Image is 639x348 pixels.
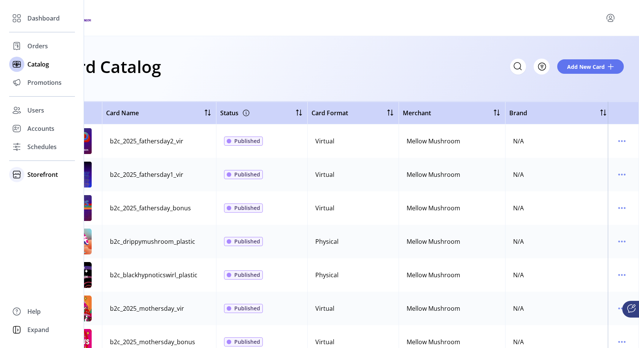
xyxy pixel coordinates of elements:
[27,142,57,151] span: Schedules
[27,307,41,316] span: Help
[567,63,605,71] span: Add New Card
[110,270,197,280] div: b2c_blackhypnoticswirl_plastic
[106,108,139,118] span: Card Name
[110,137,183,146] div: b2c_2025_fathersday2_vir
[315,137,334,146] div: Virtual
[407,170,460,179] div: Mellow Mushroom
[513,337,524,346] div: N/A
[407,203,460,213] div: Mellow Mushroom
[407,137,460,146] div: Mellow Mushroom
[513,203,524,213] div: N/A
[407,337,460,346] div: Mellow Mushroom
[27,41,48,51] span: Orders
[616,202,628,214] button: menu
[234,338,260,346] span: Published
[513,270,524,280] div: N/A
[513,304,524,313] div: N/A
[510,59,526,75] input: Search
[27,106,44,115] span: Users
[315,203,334,213] div: Virtual
[58,53,161,80] h1: Card Catalog
[315,237,339,246] div: Physical
[315,337,334,346] div: Virtual
[234,170,260,178] span: Published
[110,237,195,246] div: b2c_drippymushroom_plastic
[27,14,60,23] span: Dashboard
[315,170,334,179] div: Virtual
[234,237,260,245] span: Published
[509,108,527,118] span: Brand
[110,170,183,179] div: b2c_2025_fathersday1_vir
[315,270,339,280] div: Physical
[27,325,49,334] span: Expand
[407,237,460,246] div: Mellow Mushroom
[234,304,260,312] span: Published
[513,237,524,246] div: N/A
[27,78,62,87] span: Promotions
[220,107,251,119] div: Status
[110,304,184,313] div: b2c_2025_mothersday_vir
[534,59,550,75] button: Filter Button
[616,269,628,281] button: menu
[27,60,49,69] span: Catalog
[616,135,628,147] button: menu
[315,304,334,313] div: Virtual
[27,124,54,133] span: Accounts
[616,168,628,181] button: menu
[616,302,628,315] button: menu
[27,170,58,179] span: Storefront
[110,337,195,346] div: b2c_2025_mothersday_bonus
[234,271,260,279] span: Published
[513,137,524,146] div: N/A
[312,108,348,118] span: Card Format
[604,12,617,24] button: menu
[557,59,624,74] button: Add New Card
[616,235,628,248] button: menu
[616,336,628,348] button: menu
[110,203,191,213] div: b2c_2025_fathersday_bonus
[513,170,524,179] div: N/A
[403,108,431,118] span: Merchant
[407,270,460,280] div: Mellow Mushroom
[407,304,460,313] div: Mellow Mushroom
[234,137,260,145] span: Published
[234,204,260,212] span: Published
